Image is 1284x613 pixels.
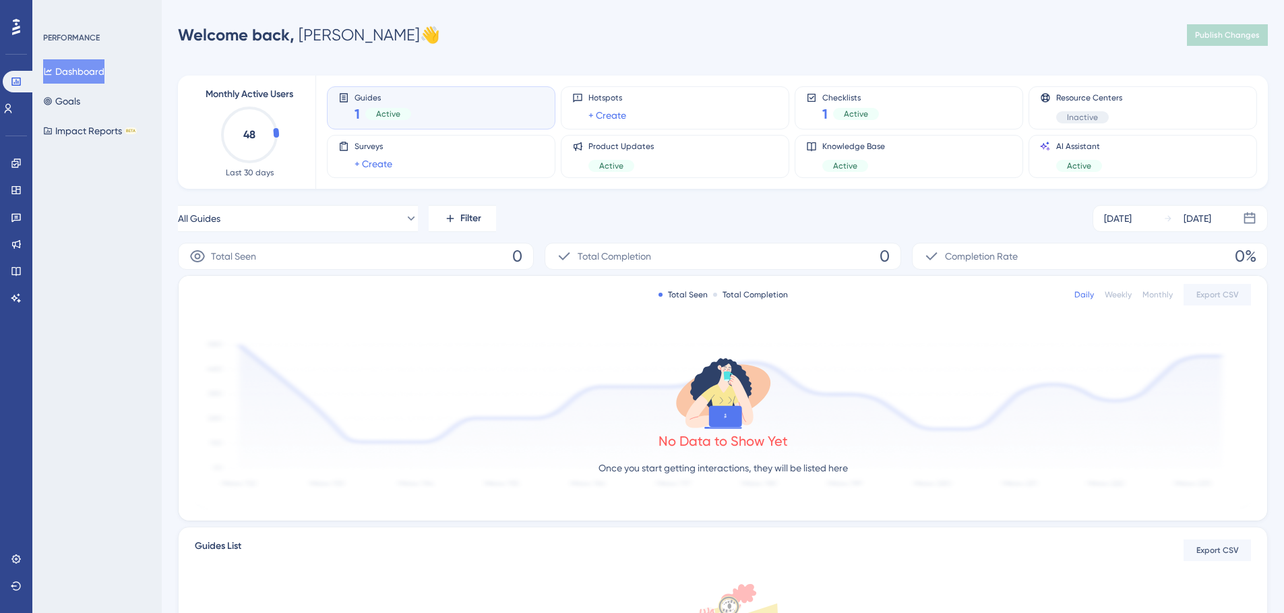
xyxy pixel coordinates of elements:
span: Active [833,160,857,171]
span: Active [599,160,623,171]
text: 48 [243,128,255,141]
div: [DATE] [1104,210,1132,227]
div: Daily [1074,289,1094,300]
span: Active [1067,160,1091,171]
span: Completion Rate [945,248,1018,264]
div: [DATE] [1184,210,1211,227]
span: Total Completion [578,248,651,264]
button: Dashboard [43,59,104,84]
span: Guides List [195,538,241,562]
span: Checklists [822,92,879,102]
button: Publish Changes [1187,24,1268,46]
span: Surveys [355,141,392,152]
div: [PERSON_NAME] 👋 [178,24,440,46]
span: Guides [355,92,411,102]
span: Last 30 days [226,167,274,178]
a: + Create [355,156,392,172]
div: Total Seen [659,289,708,300]
span: Hotspots [588,92,626,103]
div: Total Completion [713,289,788,300]
span: Filter [460,210,481,227]
span: Inactive [1067,112,1098,123]
span: 1 [822,105,828,123]
span: Monthly Active Users [206,86,293,103]
span: Export CSV [1196,545,1239,556]
a: + Create [588,107,626,123]
div: No Data to Show Yet [659,432,788,450]
button: Export CSV [1184,284,1251,305]
span: Welcome back, [178,25,295,45]
div: Weekly [1105,289,1132,300]
button: All Guides [178,205,418,232]
span: Active [376,109,400,119]
p: Once you start getting interactions, they will be listed here [599,460,848,476]
div: Monthly [1142,289,1173,300]
div: PERFORMANCE [43,32,100,43]
button: Impact ReportsBETA [43,119,137,143]
span: All Guides [178,210,220,227]
div: BETA [125,127,137,134]
span: Export CSV [1196,289,1239,300]
button: Export CSV [1184,539,1251,561]
button: Goals [43,89,80,113]
span: Active [844,109,868,119]
span: AI Assistant [1056,141,1102,152]
span: Publish Changes [1195,30,1260,40]
span: Resource Centers [1056,92,1122,103]
button: Filter [429,205,496,232]
span: 1 [355,105,360,123]
span: 0% [1235,245,1256,267]
span: Product Updates [588,141,654,152]
span: 0 [880,245,890,267]
span: Total Seen [211,248,256,264]
span: Knowledge Base [822,141,885,152]
span: 0 [512,245,522,267]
